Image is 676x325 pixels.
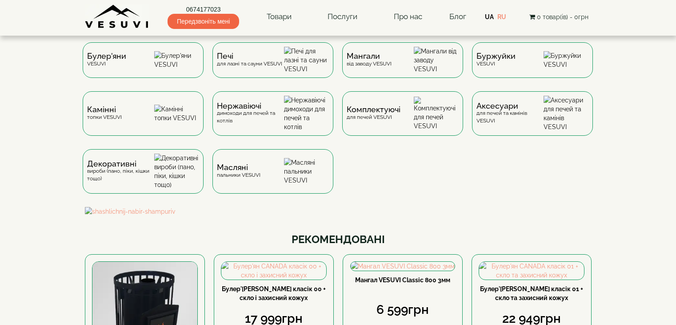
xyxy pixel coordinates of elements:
img: Мангал VESUVI Classic 800 3мм [351,262,455,271]
a: Послуги [319,7,366,27]
div: пальники VESUVI [217,164,260,179]
img: Масляні пальники VESUVI [284,158,329,185]
img: Булер'ян CANADA класік 01 + скло та захисний кожух [479,262,584,280]
span: Печі [217,53,282,60]
a: БуржуйкиVESUVI Буржуйки VESUVI [468,42,597,91]
span: Камінні [87,106,122,113]
a: Товари [258,7,300,27]
div: вироби (пано, піки, кішки тощо) [87,160,154,183]
a: Нержавіючідимоходи для печей та котлів Нержавіючі димоходи для печей та котлів [208,91,338,149]
a: Декоративнівироби (пано, піки, кішки тощо) Декоративні вироби (пано, піки, кішки тощо) [78,149,208,207]
img: Комплектуючі для печей VESUVI [414,97,459,130]
a: Булер'яниVESUVI Булер'яни VESUVI [78,42,208,91]
span: Нержавіючі [217,102,284,110]
div: для печей VESUVI [347,106,400,121]
div: для печей та камінів VESUVI [476,102,544,125]
img: Буржуйки VESUVI [544,51,588,69]
span: 0 товар(ів) - 0грн [537,13,588,20]
img: Камінні топки VESUVI [154,105,199,122]
span: Декоративні [87,160,154,167]
span: Комплектуючі [347,106,400,113]
a: Печідля лазні та сауни VESUVI Печі для лазні та сауни VESUVI [208,42,338,91]
a: Булер'[PERSON_NAME] класік 00 + скло і захисний кожух [222,285,326,301]
a: 0674177023 [168,5,239,14]
a: Каміннітопки VESUVI Камінні топки VESUVI [78,91,208,149]
img: Печі для лазні та сауни VESUVI [284,47,329,73]
span: Аксесуари [476,102,544,110]
a: Комплектуючідля печей VESUVI Комплектуючі для печей VESUVI [338,91,468,149]
a: Мангал VESUVI Classic 800 3мм [355,276,450,284]
div: VESUVI [476,53,516,67]
a: Мангаливід заводу VESUVI Мангали від заводу VESUVI [338,42,468,91]
span: Буржуйки [476,53,516,60]
a: Булер'[PERSON_NAME] класік 01 + скло та захисний кожух [480,285,583,301]
img: Булер'яни VESUVI [154,51,199,69]
div: VESUVI [87,53,126,67]
img: Булер'ян CANADA класік 00 + скло і захисний кожух [221,262,326,280]
img: shashlichnij-nabir-shampuriv [85,207,592,216]
a: Масляніпальники VESUVI Масляні пальники VESUVI [208,149,338,207]
div: 6 599грн [350,301,456,319]
a: Аксесуаридля печей та камінів VESUVI Аксесуари для печей та камінів VESUVI [468,91,597,149]
img: Завод VESUVI [85,4,149,29]
img: Нержавіючі димоходи для печей та котлів [284,96,329,131]
a: Про нас [385,7,431,27]
div: топки VESUVI [87,106,122,121]
div: для лазні та сауни VESUVI [217,53,282,67]
span: Масляні [217,164,260,171]
a: Блог [449,12,466,21]
a: RU [497,13,506,20]
span: Булер'яни [87,53,126,60]
img: Аксесуари для печей та камінів VESUVI [544,96,588,131]
button: 0 товар(ів) - 0грн [527,12,591,22]
a: UA [485,13,494,20]
div: димоходи для печей та котлів [217,102,284,125]
span: Мангали [347,53,392,60]
span: Передзвоніть мені [168,14,239,29]
div: від заводу VESUVI [347,53,392,67]
img: Мангали від заводу VESUVI [414,47,459,73]
img: Декоративні вироби (пано, піки, кішки тощо) [154,154,199,189]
